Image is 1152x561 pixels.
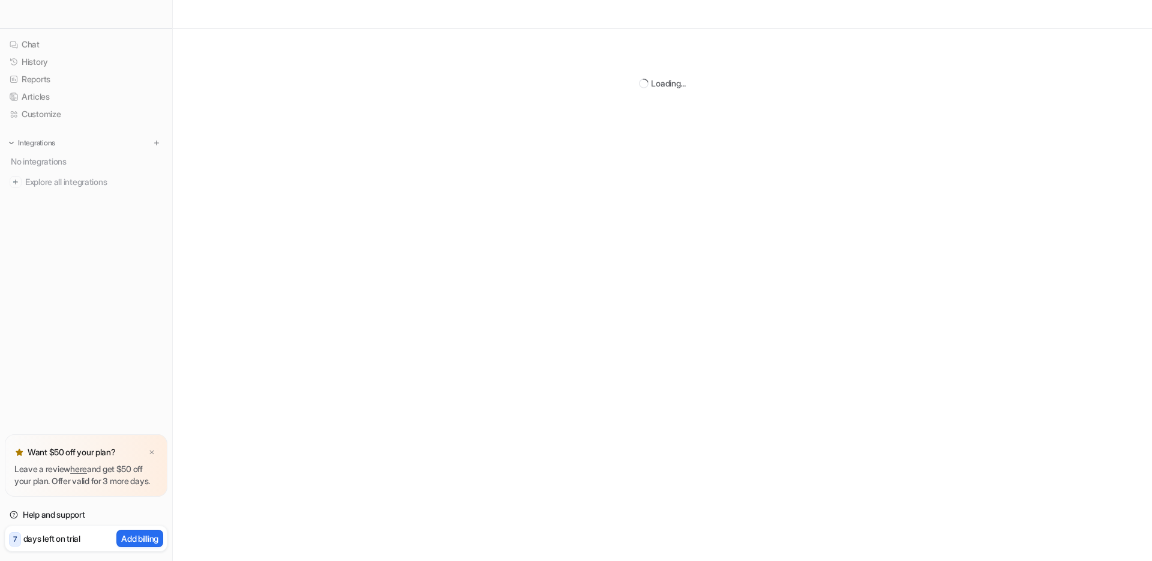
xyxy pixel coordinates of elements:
p: Leave a review and get $50 off your plan. Offer valid for 3 more days. [14,463,158,487]
a: History [5,53,167,70]
p: days left on trial [23,532,80,545]
img: expand menu [7,139,16,147]
a: Explore all integrations [5,174,167,190]
div: Loading... [651,77,685,89]
p: Add billing [121,532,158,545]
img: explore all integrations [10,176,22,188]
img: menu_add.svg [152,139,161,147]
img: x [148,449,155,456]
a: Chat [5,36,167,53]
button: Add billing [116,530,163,547]
a: Articles [5,88,167,105]
a: here [70,464,87,474]
p: Want $50 off your plan? [28,446,116,458]
button: Integrations [5,137,59,149]
a: Customize [5,106,167,123]
p: Integrations [18,138,55,148]
a: Help and support [5,506,167,523]
p: 7 [13,534,17,545]
span: Explore all integrations [25,172,163,192]
div: No integrations [7,151,167,171]
img: star [14,447,24,457]
a: Reports [5,71,167,88]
